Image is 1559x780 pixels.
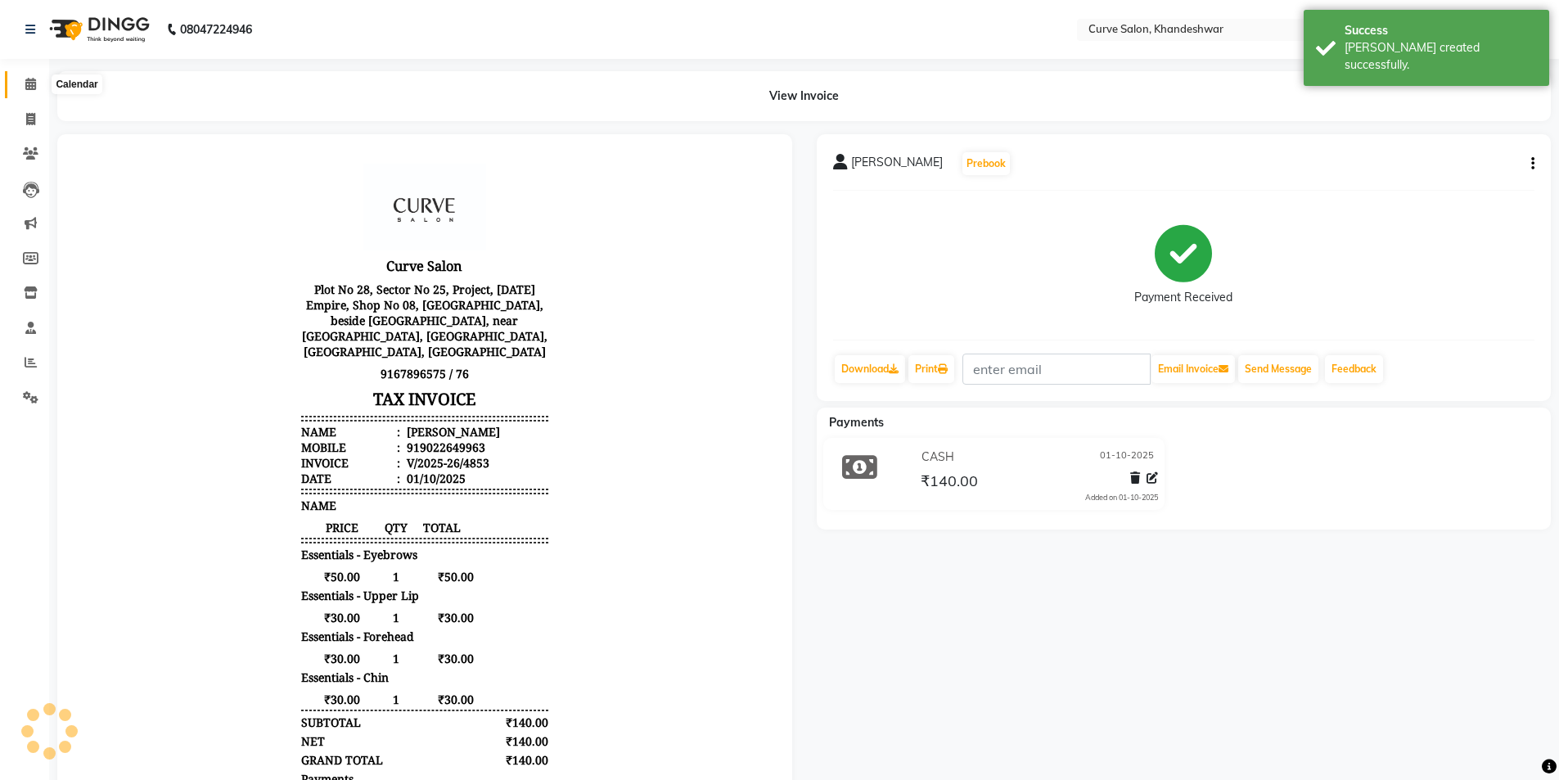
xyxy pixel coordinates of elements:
[323,320,327,336] span: :
[228,103,475,128] h3: Curve Salon
[336,369,401,385] span: TOTAL
[228,128,475,212] p: Plot No 28, Sector No 25, Project, [DATE] Empire, Shop No 08, [GEOGRAPHIC_DATA], beside [GEOGRAPH...
[228,583,251,598] div: NET
[921,449,954,466] span: CASH
[1151,355,1235,383] button: Email Invoice
[228,658,251,674] div: Paid
[1134,289,1232,306] div: Payment Received
[1325,355,1383,383] a: Feedback
[336,459,401,475] span: ₹30.00
[228,437,345,453] span: Essentials - Upper Lip
[228,703,475,719] div: Generated By : at [DATE]
[346,703,383,719] span: Admin
[228,396,344,412] span: Essentials - Eyebrows
[228,234,475,263] h3: TAX INVOICE
[228,564,287,579] div: SUBTOTAL
[323,289,327,304] span: :
[851,154,943,177] span: [PERSON_NAME]
[835,355,905,383] a: Download
[330,320,392,336] div: 01/10/2025
[309,541,336,557] span: 1
[180,7,252,52] b: 08047224946
[411,602,475,617] div: ₹140.00
[228,478,340,494] span: Essentials - Forehead
[411,564,475,579] div: ₹140.00
[330,273,426,289] div: [PERSON_NAME]
[309,500,336,516] span: 1
[228,639,259,655] span: CASH
[921,471,978,494] span: ₹140.00
[228,212,475,234] p: 9167896575 / 76
[228,273,327,289] div: Name
[309,459,336,475] span: 1
[1345,22,1537,39] div: Success
[228,347,263,363] span: NAME
[411,658,475,674] div: ₹140.00
[323,273,327,289] span: :
[228,304,327,320] div: Invoice
[228,620,280,636] div: Payments
[829,415,884,430] span: Payments
[411,639,475,655] div: ₹140.00
[330,289,412,304] div: 919022649963
[42,7,154,52] img: logo
[228,688,475,703] p: Please visit again !
[309,369,336,385] span: QTY
[228,320,327,336] div: Date
[330,304,416,320] div: V/2025-26/4853
[228,541,309,557] span: ₹30.00
[309,418,336,434] span: 1
[228,289,327,304] div: Mobile
[323,304,327,320] span: :
[228,519,315,534] span: Essentials - Chin
[1100,449,1154,466] span: 01-10-2025
[336,500,401,516] span: ₹30.00
[52,74,101,94] div: Calendar
[1085,492,1158,503] div: Added on 01-10-2025
[228,418,309,434] span: ₹50.00
[962,354,1151,385] input: enter email
[411,583,475,598] div: ₹140.00
[228,459,309,475] span: ₹30.00
[908,355,954,383] a: Print
[228,602,309,617] div: GRAND TOTAL
[228,369,309,385] span: PRICE
[336,541,401,557] span: ₹30.00
[57,71,1551,121] div: View Invoice
[336,418,401,434] span: ₹50.00
[1238,355,1318,383] button: Send Message
[228,500,309,516] span: ₹30.00
[1345,39,1537,74] div: Bill created successfully.
[290,13,412,100] img: file_1685515982952.jpg
[962,152,1010,175] button: Prebook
